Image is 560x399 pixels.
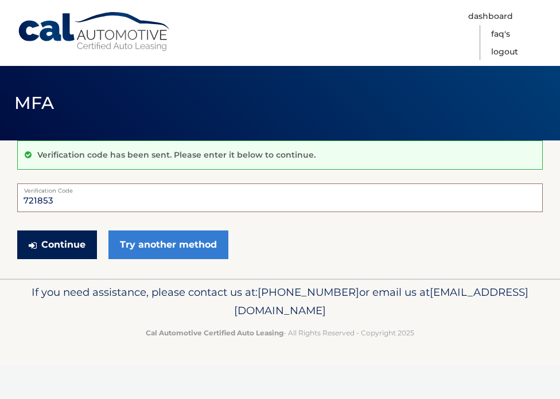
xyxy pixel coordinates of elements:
a: Try another method [108,230,228,259]
strong: Cal Automotive Certified Auto Leasing [146,328,283,337]
input: Verification Code [17,183,543,212]
span: MFA [14,92,55,114]
button: Continue [17,230,97,259]
span: [PHONE_NUMBER] [258,285,359,299]
span: [EMAIL_ADDRESS][DOMAIN_NAME] [234,285,528,317]
p: - All Rights Reserved - Copyright 2025 [17,327,543,339]
a: Logout [491,43,518,61]
p: If you need assistance, please contact us at: or email us at [17,283,543,320]
a: Cal Automotive [17,11,172,52]
a: Dashboard [468,7,513,25]
p: Verification code has been sent. Please enter it below to continue. [37,150,316,160]
label: Verification Code [17,183,543,193]
a: FAQ's [491,25,510,43]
